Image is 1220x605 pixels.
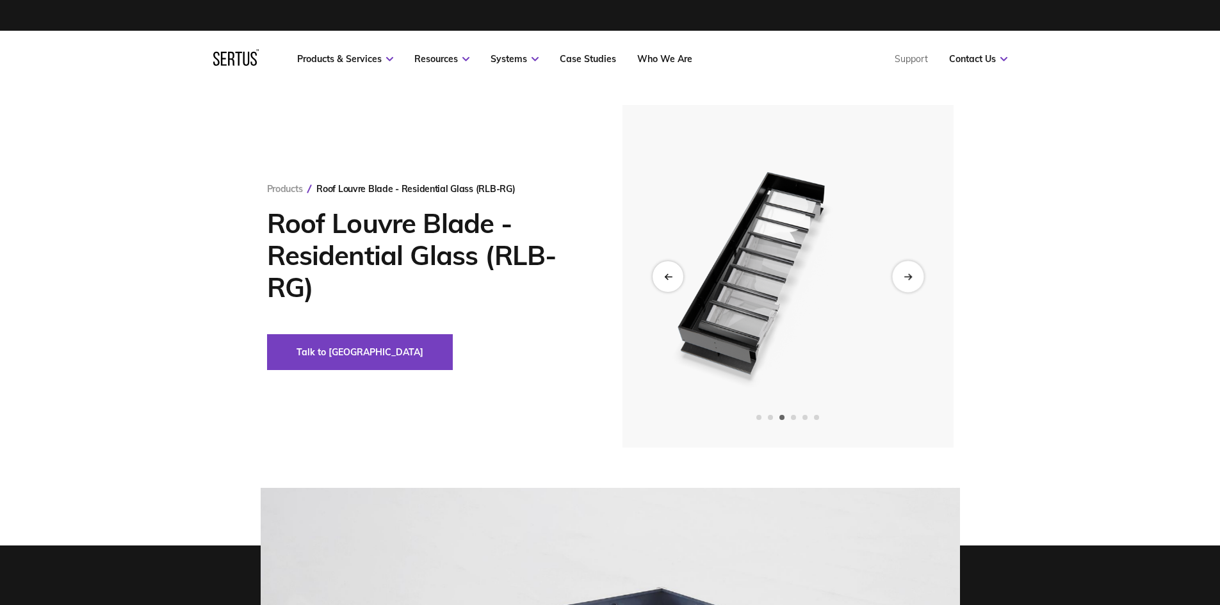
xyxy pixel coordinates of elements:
span: Go to slide 5 [802,415,808,420]
span: Go to slide 6 [814,415,819,420]
a: Support [895,53,928,65]
a: Who We Are [637,53,692,65]
span: Go to slide 4 [791,415,796,420]
div: Next slide [892,261,923,292]
a: Products [267,183,303,195]
iframe: Chat Widget [989,456,1220,605]
span: Go to slide 1 [756,415,761,420]
a: Resources [414,53,469,65]
a: Case Studies [560,53,616,65]
a: Systems [491,53,539,65]
a: Products & Services [297,53,393,65]
div: Previous slide [653,261,683,292]
h1: Roof Louvre Blade - Residential Glass (RLB-RG) [267,207,584,303]
span: Go to slide 2 [768,415,773,420]
button: Talk to [GEOGRAPHIC_DATA] [267,334,453,370]
a: Contact Us [949,53,1007,65]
